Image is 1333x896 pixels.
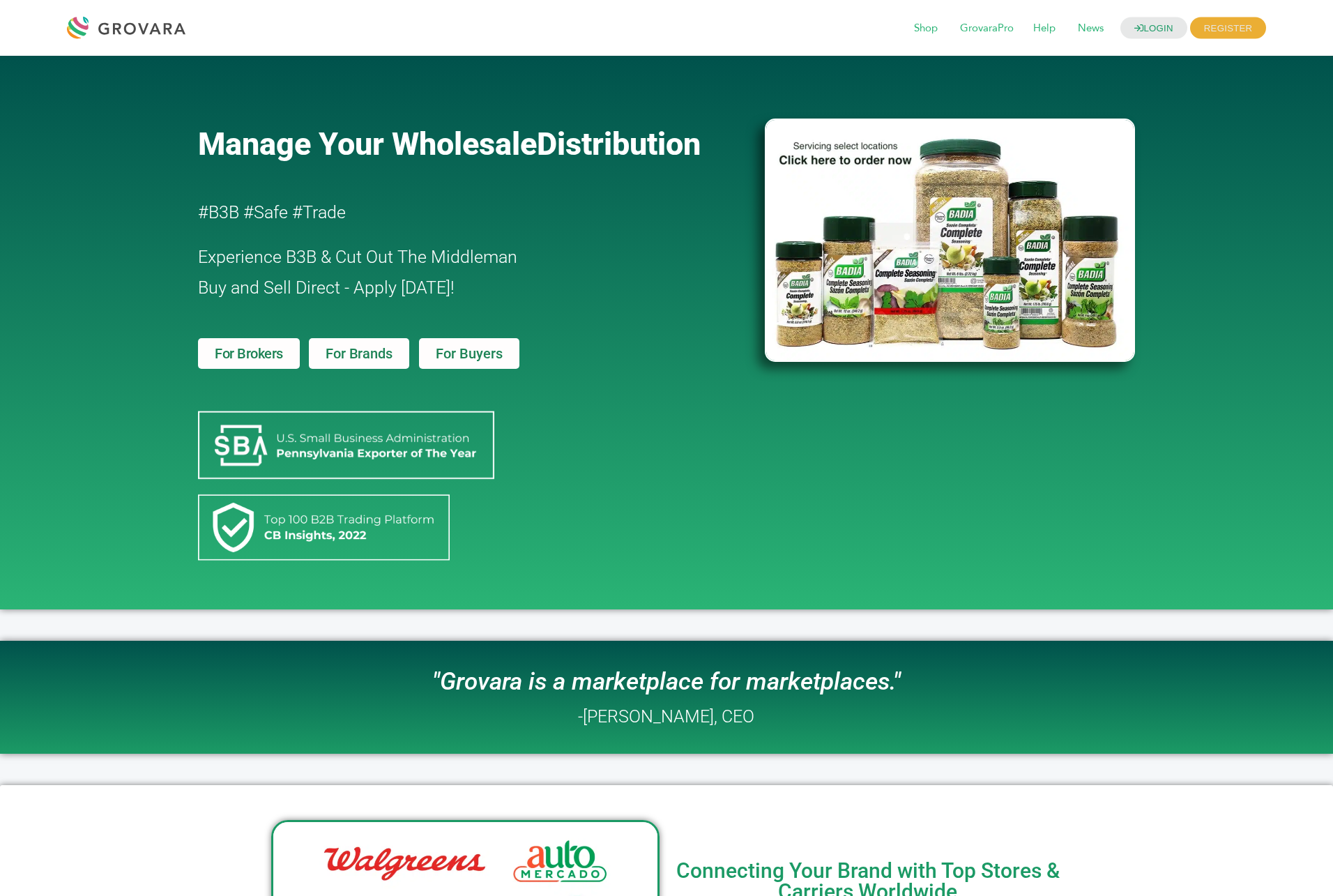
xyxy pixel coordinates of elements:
[908,21,951,36] a: Shop
[954,21,1027,36] a: GrovaraPro
[198,126,537,162] span: Manage Your Wholesale
[198,197,685,228] h2: #B3B #Safe #Trade
[436,347,503,360] span: For Buyers
[537,126,701,162] span: Distribution
[326,347,392,360] span: For Brands
[1027,15,1069,42] span: Help
[198,126,742,162] a: Manage Your WholesaleDistribution
[578,708,754,725] h2: -[PERSON_NAME], CEO
[1072,15,1117,42] span: News
[198,278,455,298] span: Buy and Sell Direct - Apply [DATE]!
[954,15,1027,42] span: GrovaraPro
[1027,21,1069,36] a: Help
[198,247,517,267] span: Experience B3B & Cut Out The Middleman
[1194,17,1266,39] span: REGISTER
[1072,21,1117,36] a: News
[432,667,901,696] i: "Grovara is a marketplace for marketplaces."
[1124,17,1192,39] a: LOGIN
[908,15,951,42] span: Shop
[215,347,283,360] span: For Brokers
[309,338,409,369] a: For Brands
[198,338,300,369] a: For Brokers
[419,338,519,369] a: For Buyers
